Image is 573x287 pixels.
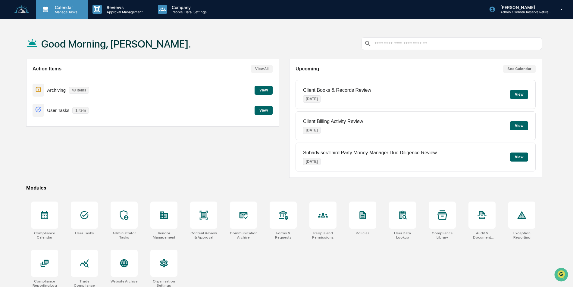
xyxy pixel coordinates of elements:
[72,107,89,114] p: 1 item
[102,10,146,14] p: Approval Management
[496,5,552,10] p: [PERSON_NAME]
[6,13,110,22] p: How can we help?
[510,121,528,130] button: View
[50,10,80,14] p: Manage Tasks
[303,150,437,156] p: Subadviser/Third Party Money Manager Due Diligence Review
[255,86,273,95] button: View
[20,52,76,57] div: We're available if you need us!
[190,231,217,239] div: Content Review & Approval
[296,66,319,72] h2: Upcoming
[42,102,73,106] a: Powered byPylon
[167,5,210,10] p: Company
[270,231,297,239] div: Forms & Requests
[150,231,177,239] div: Vendor Management
[50,76,75,82] span: Attestations
[4,73,41,84] a: 🖐️Preclearance
[12,76,39,82] span: Preclearance
[356,231,370,235] div: Policies
[510,153,528,162] button: View
[6,46,17,57] img: 1746055101610-c473b297-6a78-478c-a979-82029cc54cd1
[255,87,273,93] a: View
[255,106,273,115] button: View
[4,85,40,96] a: 🔎Data Lookup
[303,88,371,93] p: Client Books & Records Review
[554,267,570,283] iframe: Open customer support
[251,65,273,73] button: View All
[303,158,321,165] p: [DATE]
[75,231,94,235] div: User Tasks
[303,127,321,134] p: [DATE]
[468,231,496,239] div: Audit & Document Logs
[508,231,535,239] div: Exception Reporting
[111,279,138,283] div: Website Archive
[429,231,456,239] div: Compliance Library
[389,231,416,239] div: User Data Lookup
[31,231,58,239] div: Compliance Calendar
[6,76,11,81] div: 🖐️
[503,65,536,73] button: See Calendar
[60,102,73,106] span: Pylon
[230,231,257,239] div: Communications Archive
[47,88,66,93] p: Archiving
[496,10,552,14] p: Admin • Golden Reserve Retirement
[102,48,110,55] button: Start new chat
[50,5,80,10] p: Calendar
[255,107,273,113] a: View
[20,46,99,52] div: Start new chat
[44,76,49,81] div: 🗄️
[6,88,11,93] div: 🔎
[303,119,363,124] p: Client Billing Activity Review
[69,87,89,94] p: 43 items
[47,108,69,113] p: User Tasks
[303,95,321,103] p: [DATE]
[41,73,77,84] a: 🗄️Attestations
[102,5,146,10] p: Reviews
[111,231,138,239] div: Administrator Tasks
[309,231,337,239] div: People and Permissions
[12,87,38,93] span: Data Lookup
[33,66,61,72] h2: Action Items
[26,185,542,191] div: Modules
[510,90,528,99] button: View
[167,10,210,14] p: People, Data, Settings
[14,5,29,14] img: logo
[41,38,191,50] h1: Good Morning, [PERSON_NAME].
